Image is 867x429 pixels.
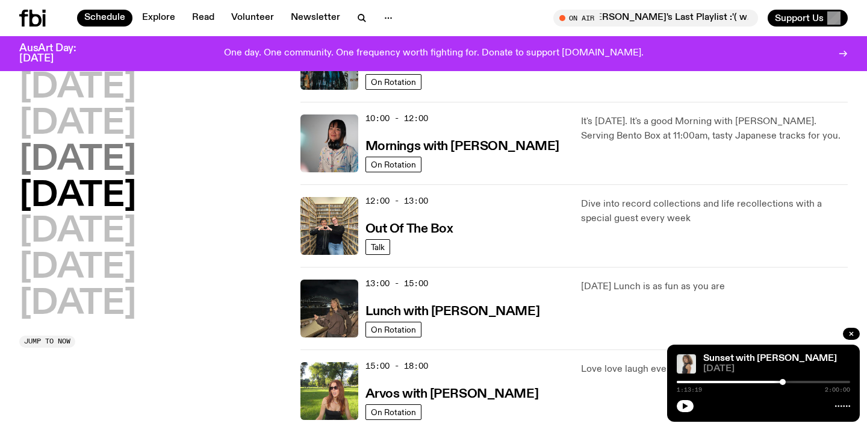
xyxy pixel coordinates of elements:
img: Lizzie Bowles is sitting in a bright green field of grass, with dark sunglasses and a black top. ... [300,362,358,420]
a: On Rotation [365,157,421,172]
button: [DATE] [19,215,136,249]
a: On Rotation [365,322,421,337]
button: [DATE] [19,180,136,213]
span: On Rotation [371,407,416,416]
h3: AusArt Day: [DATE] [19,43,96,64]
span: 1:13:19 [677,387,702,393]
span: On Rotation [371,160,416,169]
a: Talk [365,239,390,255]
span: 10:00 - 12:00 [365,113,428,124]
p: Love love laugh every Thursyay [581,362,848,377]
button: [DATE] [19,71,136,105]
a: On Rotation [365,74,421,90]
h3: Mornings with [PERSON_NAME] [365,140,559,153]
img: Matt and Kate stand in the music library and make a heart shape with one hand each. [300,197,358,255]
button: [DATE] [19,287,136,321]
a: Mornings with [PERSON_NAME] [365,138,559,153]
span: Talk [371,242,385,251]
button: [DATE] [19,251,136,285]
a: Sunset with [PERSON_NAME] [703,354,837,363]
span: Jump to now [24,338,70,345]
button: Jump to now [19,336,75,348]
p: Dive into record collections and life recollections with a special guest every week [581,197,848,226]
p: It's [DATE]. It's a good Morning with [PERSON_NAME]. Serving Bento Box at 11:00am, tasty Japanese... [581,114,848,143]
a: Explore [135,10,182,27]
button: [DATE] [19,107,136,141]
button: Support Us [768,10,848,27]
span: On Rotation [371,77,416,86]
a: Newsletter [284,10,347,27]
p: One day. One community. One frequency worth fighting for. Donate to support [DOMAIN_NAME]. [224,48,644,59]
img: Tangela looks past her left shoulder into the camera with an inquisitive look. She is wearing a s... [677,354,696,374]
span: [DATE] [703,365,850,374]
span: Support Us [775,13,824,23]
a: On Rotation [365,404,421,420]
span: 15:00 - 18:00 [365,360,428,372]
h3: Arvos with [PERSON_NAME] [365,388,538,401]
a: Schedule [77,10,132,27]
button: [DATE] [19,143,136,177]
button: On AirThe Playlist / [PERSON_NAME]'s Last Playlist :'( w/ [PERSON_NAME], [PERSON_NAME], [PERSON_N... [553,10,758,27]
a: Arvos with [PERSON_NAME] [365,386,538,401]
a: Lunch with [PERSON_NAME] [365,303,539,318]
img: Izzy Page stands above looking down at Opera Bar. She poses in front of the Harbour Bridge in the... [300,280,358,337]
span: 12:00 - 13:00 [365,195,428,207]
a: Read [185,10,222,27]
a: Out Of The Box [365,221,453,236]
h3: Out Of The Box [365,223,453,236]
img: Kana Frazer is smiling at the camera with her head tilted slightly to her left. She wears big bla... [300,114,358,172]
h3: Lunch with [PERSON_NAME] [365,305,539,318]
span: 13:00 - 15:00 [365,278,428,289]
span: On Rotation [371,325,416,334]
a: Volunteer [224,10,281,27]
p: [DATE] Lunch is as fun as you are [581,280,848,294]
span: 2:00:00 [825,387,850,393]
